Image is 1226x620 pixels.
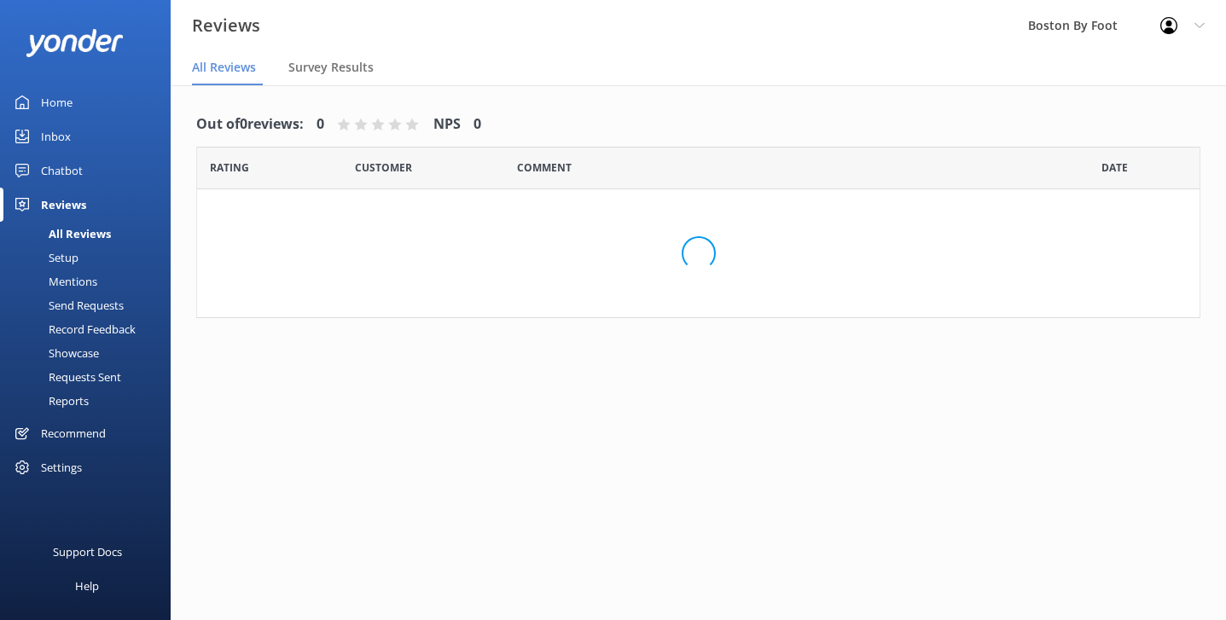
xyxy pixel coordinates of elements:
[10,293,171,317] a: Send Requests
[192,12,260,39] h3: Reviews
[10,389,171,413] a: Reports
[317,113,324,136] h4: 0
[10,317,171,341] a: Record Feedback
[41,188,86,222] div: Reviews
[517,159,572,176] span: Question
[288,59,374,76] span: Survey Results
[41,416,106,450] div: Recommend
[210,159,249,176] span: Date
[10,365,121,389] div: Requests Sent
[41,85,73,119] div: Home
[10,341,99,365] div: Showcase
[192,59,256,76] span: All Reviews
[1101,159,1128,176] span: Date
[10,246,78,269] div: Setup
[433,113,461,136] h4: NPS
[10,341,171,365] a: Showcase
[41,450,82,484] div: Settings
[196,113,304,136] h4: Out of 0 reviews:
[10,222,111,246] div: All Reviews
[10,246,171,269] a: Setup
[53,535,122,569] div: Support Docs
[474,113,481,136] h4: 0
[10,317,136,341] div: Record Feedback
[10,269,171,293] a: Mentions
[10,293,124,317] div: Send Requests
[41,119,71,154] div: Inbox
[10,365,171,389] a: Requests Sent
[26,29,124,57] img: yonder-white-logo.png
[10,389,89,413] div: Reports
[10,269,97,293] div: Mentions
[75,569,99,603] div: Help
[10,222,171,246] a: All Reviews
[355,159,412,176] span: Date
[41,154,83,188] div: Chatbot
